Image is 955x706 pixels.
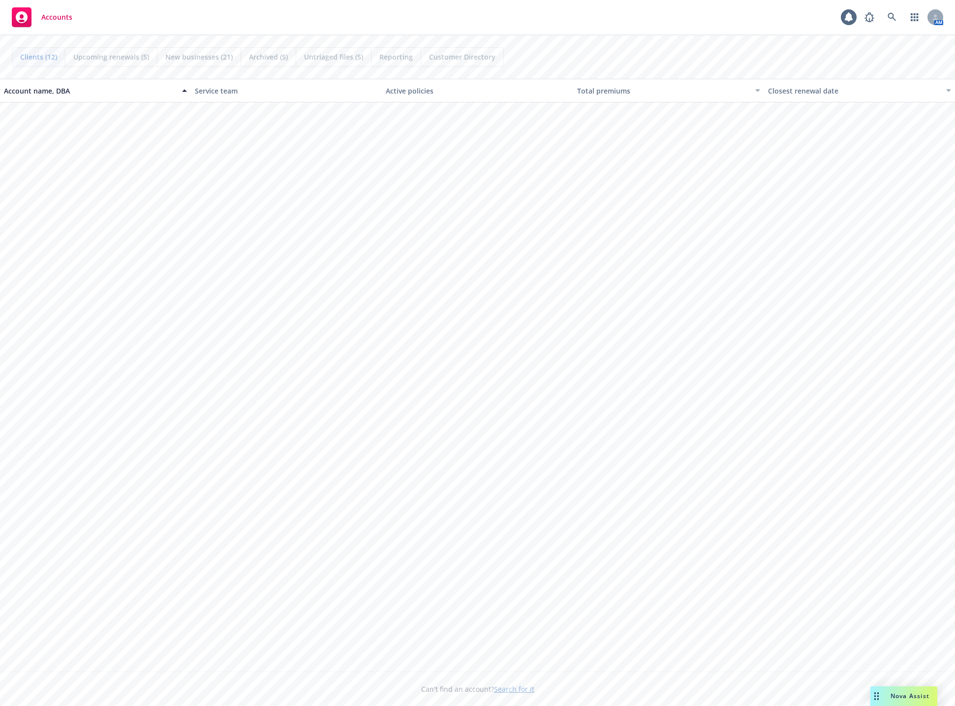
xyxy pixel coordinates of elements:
[870,686,937,706] button: Nova Assist
[386,86,569,96] div: Active policies
[249,52,288,62] span: Archived (5)
[191,79,382,102] button: Service team
[8,3,76,31] a: Accounts
[165,52,233,62] span: New businesses (21)
[304,52,363,62] span: Untriaged files (5)
[577,86,749,96] div: Total premiums
[905,7,924,27] a: Switch app
[764,79,955,102] button: Closest renewal date
[382,79,573,102] button: Active policies
[573,79,764,102] button: Total premiums
[195,86,378,96] div: Service team
[494,684,534,694] a: Search for it
[882,7,902,27] a: Search
[73,52,149,62] span: Upcoming renewals (5)
[421,684,534,694] span: Can't find an account?
[379,52,413,62] span: Reporting
[41,13,72,21] span: Accounts
[768,86,940,96] div: Closest renewal date
[891,692,929,700] span: Nova Assist
[860,7,879,27] a: Report a Bug
[4,86,176,96] div: Account name, DBA
[20,52,57,62] span: Clients (12)
[870,686,883,706] div: Drag to move
[429,52,495,62] span: Customer Directory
